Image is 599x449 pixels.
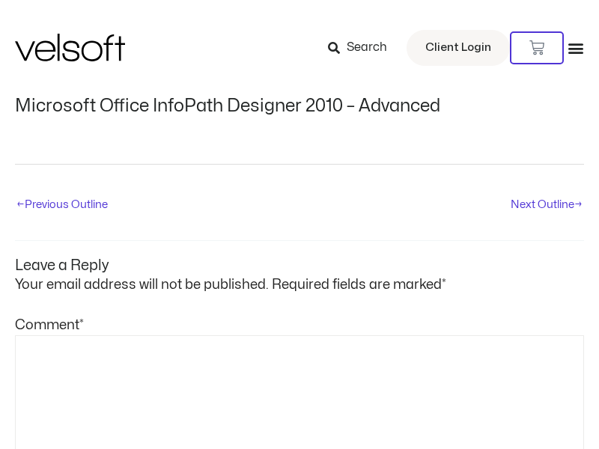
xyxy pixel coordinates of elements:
[15,96,584,117] h1: Microsoft Office InfoPath Designer 2010 – Advanced
[15,278,269,291] span: Your email address will not be published.
[425,38,491,58] span: Client Login
[15,241,584,275] h3: Leave a Reply
[328,35,398,61] a: Search
[16,193,108,219] a: ←Previous Outline
[15,319,84,332] label: Comment
[511,193,583,219] a: Next Outline→
[272,278,446,291] span: Required fields are marked
[347,38,387,58] span: Search
[568,40,584,56] div: Menu Toggle
[15,34,125,61] img: Velsoft Training Materials
[15,164,584,220] nav: Post navigation
[16,199,25,210] span: ←
[407,30,510,66] a: Client Login
[574,199,583,210] span: →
